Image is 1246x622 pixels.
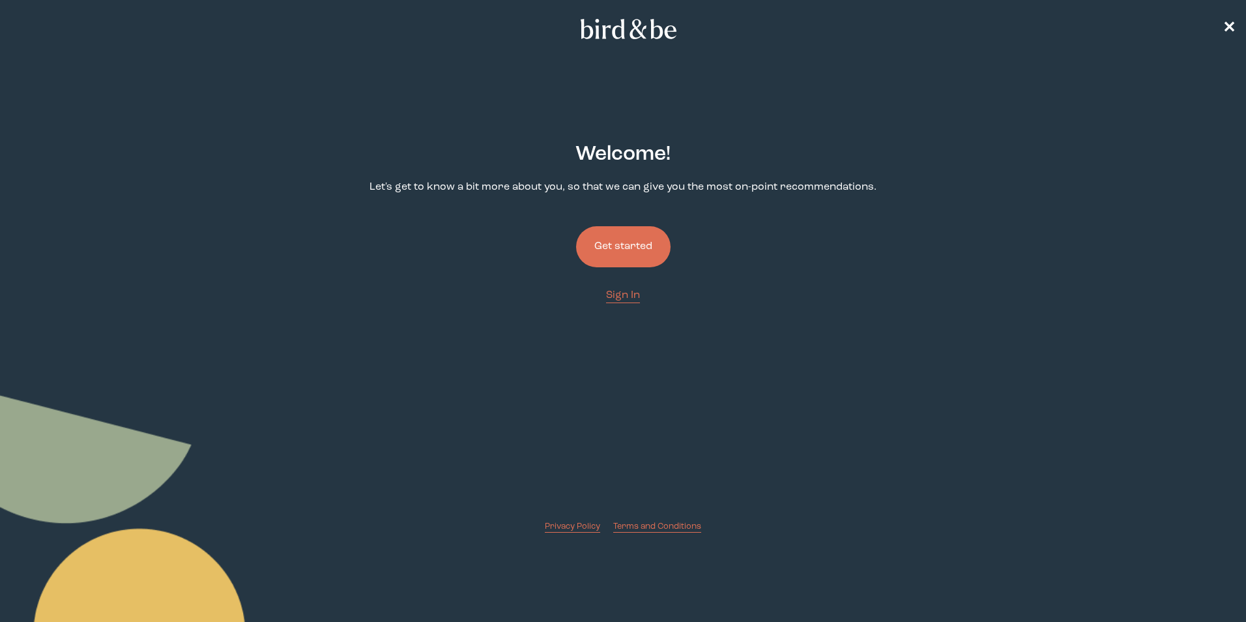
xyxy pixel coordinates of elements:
a: Terms and Conditions [613,520,701,533]
span: Privacy Policy [545,522,600,531]
a: Sign In [606,288,640,303]
p: Let's get to know a bit more about you, so that we can give you the most on-point recommendations. [369,180,877,195]
a: Privacy Policy [545,520,600,533]
a: Get started [576,205,671,288]
iframe: Gorgias live chat messenger [1181,561,1233,609]
a: ✕ [1223,18,1236,40]
span: Terms and Conditions [613,522,701,531]
button: Get started [576,226,671,267]
span: ✕ [1223,21,1236,37]
span: Sign In [606,290,640,301]
h2: Welcome ! [575,140,671,170]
